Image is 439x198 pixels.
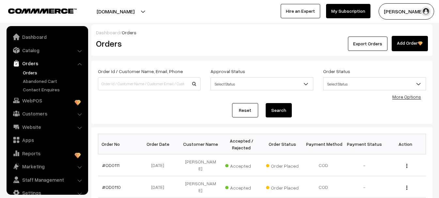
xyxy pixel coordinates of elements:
a: WebPOS [8,95,86,106]
a: Add Order [392,36,428,51]
a: Apps [8,134,86,146]
label: Order Status [323,68,350,75]
button: Search [266,103,292,117]
td: - [344,154,385,176]
a: Orders [21,69,86,76]
th: Action [385,134,426,154]
span: Select Status [323,77,426,90]
th: Customer Name [180,134,221,154]
td: [DATE] [139,154,180,176]
span: Accepted [225,183,258,191]
img: Menu [406,164,407,168]
span: Select Status [211,78,313,90]
th: Payment Status [344,134,385,154]
img: Menu [406,186,407,190]
a: Customers [8,108,86,119]
span: Select Status [211,77,313,90]
td: [PERSON_NAME] [180,154,221,176]
button: Export Orders [348,37,387,51]
a: Abandoned Cart [21,78,86,84]
button: [PERSON_NAME] [379,3,434,20]
button: [DOMAIN_NAME] [74,3,157,20]
td: COD [303,176,344,198]
div: / [96,29,428,36]
a: Dashboard [8,31,86,43]
a: #OD0111 [102,162,119,168]
input: Order Id / Customer Name / Customer Email / Customer Phone [98,77,201,90]
a: Contact Enquires [21,86,86,93]
a: Reports [8,147,86,159]
img: COMMMERCE [8,8,77,13]
td: [DATE] [139,176,180,198]
th: Accepted / Rejected [221,134,262,154]
span: Select Status [323,78,426,90]
a: Dashboard [96,30,120,35]
th: Order No [98,134,139,154]
td: [PERSON_NAME] [180,176,221,198]
a: #OD0110 [102,184,121,190]
a: Website [8,121,86,133]
h2: Orders [96,38,200,49]
th: Payment Method [303,134,344,154]
label: Order Id / Customer Name, Email, Phone [98,68,183,75]
td: - [344,176,385,198]
a: Hire an Expert [281,4,320,18]
a: My Subscription [326,4,370,18]
a: More Options [392,94,421,99]
img: user [421,7,431,16]
span: Orders [122,30,136,35]
td: COD [303,154,344,176]
span: Order Placed [266,183,299,191]
a: Catalog [8,44,86,56]
span: Accepted [225,161,258,169]
a: Staff Management [8,174,86,186]
th: Order Status [262,134,303,154]
a: Marketing [8,160,86,172]
a: COMMMERCE [8,7,65,14]
a: Reset [232,103,258,117]
label: Approval Status [211,68,245,75]
span: Order Placed [266,161,299,169]
a: Orders [8,57,86,69]
th: Order Date [139,134,180,154]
